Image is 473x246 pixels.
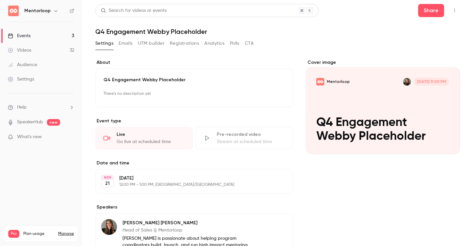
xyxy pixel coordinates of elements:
span: Help [17,104,27,111]
p: [PERSON_NAME] [PERSON_NAME] [123,220,250,226]
p: Q4 Engagement Webby Placeholder [103,77,285,83]
button: Polls [230,38,239,49]
label: About [95,59,293,66]
p: 21 [105,180,110,187]
button: Share [418,4,444,17]
div: Settings [8,76,34,83]
section: Cover image [306,59,460,154]
div: Audience [8,61,37,68]
span: What's new [17,134,42,140]
div: Go live at scheduled time [117,138,185,145]
p: There's no description yet [103,88,285,99]
a: SpeakerHub [17,119,43,126]
p: [DATE] [119,175,258,182]
span: Plan usage [23,231,54,236]
label: Speakers [95,204,293,210]
p: 12:00 PM - 1:00 PM, [GEOGRAPHIC_DATA]/[GEOGRAPHIC_DATA] [119,182,258,187]
div: Live [117,131,185,138]
div: Pre-recorded video [217,131,285,138]
div: Pre-recorded videoStream at scheduled time [195,127,293,149]
p: Head of Sales @ Mentorloop [123,227,250,234]
h6: Mentorloop [24,8,51,14]
div: Videos [8,47,31,54]
div: Events [8,33,31,39]
span: Pro [8,230,19,238]
h1: Q4 Engagement Webby Placeholder [95,28,460,36]
span: new [47,119,60,126]
button: Settings [95,38,113,49]
div: NOV [101,175,113,180]
button: Emails [119,38,132,49]
button: UTM builder [138,38,165,49]
button: CTA [245,38,254,49]
button: Analytics [204,38,225,49]
label: Cover image [306,59,460,66]
div: Stream at scheduled time [217,138,285,145]
li: help-dropdown-opener [8,104,74,111]
div: Search for videos or events [101,7,167,14]
div: LiveGo live at scheduled time [95,127,193,149]
img: Jess Benham [101,219,117,235]
p: Event type [95,118,293,124]
a: Manage [58,231,74,236]
button: Registrations [170,38,199,49]
label: Date and time [95,160,293,166]
img: Mentorloop [8,6,19,16]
